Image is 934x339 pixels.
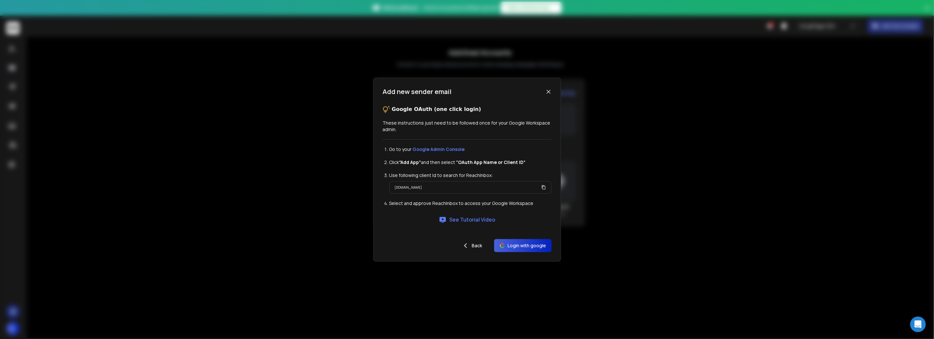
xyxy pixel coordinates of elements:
h1: Add new sender email [383,87,452,96]
img: tips [383,105,391,113]
strong: ”Add App” [399,159,421,165]
a: See Tutorial Video [439,216,495,224]
li: Use following client Id to search for ReachInbox: [389,172,552,179]
button: Login with google [494,239,552,252]
strong: “OAuth App Name or Client ID” [456,159,526,165]
li: Select and approve ReachInbox to access your Google Workspace [389,200,552,207]
p: Google OAuth (one click login) [392,105,481,113]
p: [DOMAIN_NAME] [395,184,422,191]
p: These instructions just need to be followed once for your Google Workspace admin. [383,120,552,133]
div: Open Intercom Messenger [910,317,926,332]
a: Google Admin Console [413,146,465,152]
button: Back [456,239,488,252]
li: Go to your [389,146,552,153]
li: Click and then select [389,159,552,166]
